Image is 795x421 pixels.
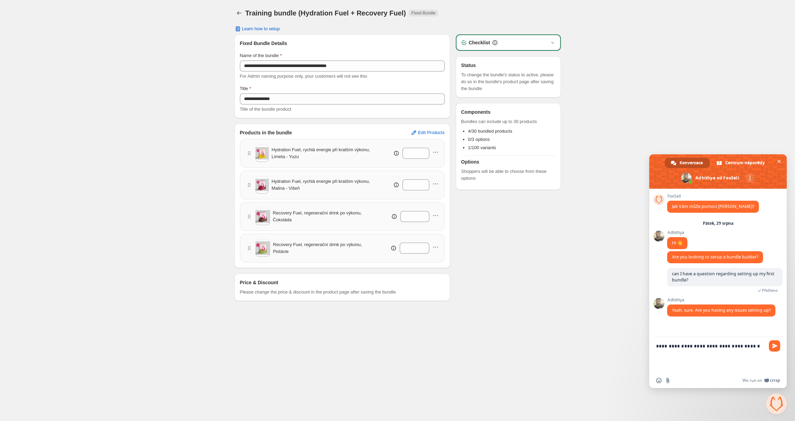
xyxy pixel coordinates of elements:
h3: Options [461,158,555,165]
span: To change the bundle's status to active, please do so in the bundle's product page after saving t... [461,71,555,92]
label: Name of the bundle [240,52,282,59]
span: Adhithya [667,298,775,302]
span: Recovery Fuel, regenerační drink po výkonu, Pistácie [273,241,365,255]
span: 4/30 bundled products [468,129,512,134]
span: Hi 👋 [672,240,683,246]
span: 1/100 variants [468,145,496,150]
span: Adhithya [667,230,687,235]
span: can I have a question regarding setting up my first bundle? [672,271,774,283]
h3: Products in the bundle [240,129,292,136]
span: Yeah, sure. Are you having any issues setting up? [672,307,771,313]
span: Please change the price & discount in the product page after saving the bundle [240,289,396,296]
img: Hydration Fuel, rychlá energie při kratším výkonu, Limeta - Yuzu [255,147,269,159]
button: Learn how to setup [230,24,284,34]
h3: Status [461,62,555,69]
span: Hydration Fuel, rychlá energie při kratším výkonu, Limeta - Yuzu [272,146,372,160]
span: Shoppers will be able to choose from these options [461,168,555,182]
span: Odeslat [769,340,780,352]
h3: Fixed Bundle Details [240,40,445,47]
span: Are you looking to setup a bundle builder? [672,254,758,260]
span: Hydration Fuel, rychlá energie při kratším výkonu, Malina - Višeň [272,178,372,192]
button: Back [234,8,244,18]
span: Recovery Fuel, regenerační drink po výkonu, Čokoláda [273,210,367,223]
span: Fixed Bundle [411,10,435,16]
span: Jak Vám může pomoci [PERSON_NAME]? [672,203,754,209]
span: Crisp [770,378,780,383]
button: Edit Products [406,127,449,138]
span: Bundles can include up to 30 products [461,118,555,125]
span: Edit Products [418,130,444,135]
span: Learn how to setup [242,26,280,32]
a: Konverzace [665,158,710,168]
h3: Checklist [469,39,490,46]
img: Hydration Fuel, rychlá energie při kratším výkonu, Malina - Višeň [255,179,269,191]
span: Odeslat soubor [665,378,671,383]
span: Konverzace [680,158,703,168]
span: Vložit smajlík [656,378,662,383]
h3: Components [461,109,491,115]
a: Zavřít chat [766,394,787,414]
a: We run onCrisp [742,378,780,383]
span: We run on [742,378,762,383]
h1: Training bundle (Hydration Fuel + Recovery Fuel) [245,9,406,17]
label: Title [240,85,251,92]
a: Centrum nápovědy [710,158,772,168]
span: Title of the bundle product [240,107,291,112]
img: Recovery Fuel, regenerační drink po výkonu, Čokoláda [255,210,270,223]
span: FoxSell [667,194,759,199]
span: Přečteno [762,288,778,293]
h3: Price & Discount [240,279,278,286]
span: Zavřít chat [775,158,783,165]
img: Recovery Fuel, regenerační drink po výkonu, Pistácie [255,241,270,255]
span: 0/3 options [468,137,490,142]
span: For Admin naming purpose only, your customers will not see this [240,74,367,79]
div: Pátek, 29 srpna [703,221,733,225]
textarea: Napište svůj dotaz... [656,337,766,373]
span: Centrum nápovědy [725,158,765,168]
